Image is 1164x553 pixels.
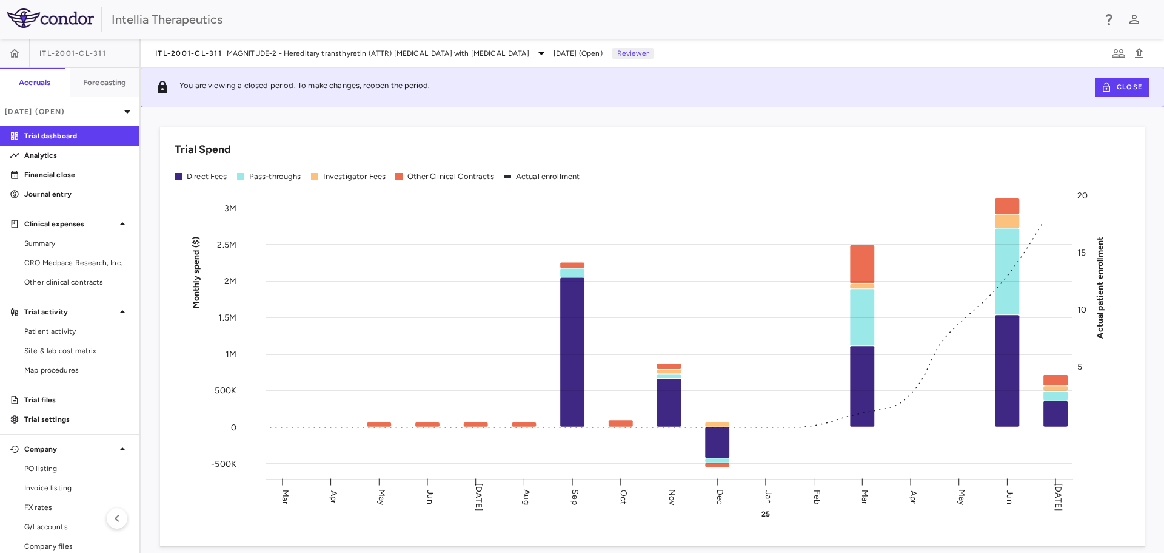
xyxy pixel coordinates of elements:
[407,171,494,182] div: Other Clinical Contracts
[224,276,236,286] tspan: 2M
[908,490,918,503] text: Apr
[957,489,967,505] text: May
[24,521,130,532] span: G/l accounts
[24,326,130,337] span: Patient activity
[24,365,130,376] span: Map procedures
[761,510,770,518] text: 25
[425,490,435,504] text: Jun
[24,463,130,474] span: PO listing
[280,489,290,504] text: Mar
[1077,305,1086,315] tspan: 10
[24,189,130,200] p: Journal entry
[24,414,130,425] p: Trial settings
[812,489,822,504] text: Feb
[249,171,301,182] div: Pass-throughs
[5,106,120,117] p: [DATE] (Open)
[231,422,236,432] tspan: 0
[24,307,115,317] p: Trial activity
[226,349,236,359] tspan: 1M
[860,489,870,504] text: Mar
[24,395,130,405] p: Trial files
[224,203,236,213] tspan: 3M
[179,80,430,95] p: You are viewing a closed period. To make changes, reopen the period.
[24,541,130,552] span: Company files
[191,236,201,308] tspan: Monthly spend ($)
[187,171,227,182] div: Direct Fees
[376,489,387,505] text: May
[24,150,130,161] p: Analytics
[618,489,629,504] text: Oct
[112,10,1094,29] div: Intellia Therapeutics
[211,458,236,469] tspan: -500K
[612,48,654,59] p: Reviewer
[155,49,222,58] span: ITL-2001-CL-311
[473,483,484,511] text: [DATE]
[763,490,774,503] text: Jan
[1077,362,1082,372] tspan: 5
[24,238,130,249] span: Summary
[24,169,130,180] p: Financial close
[1005,490,1015,504] text: Jun
[227,48,529,59] span: MAGNITUDE-2 - Hereditary transthyretin (ATTR) [MEDICAL_DATA] with [MEDICAL_DATA]
[1077,191,1088,201] tspan: 20
[24,444,115,455] p: Company
[521,489,532,504] text: Aug
[1077,248,1086,258] tspan: 15
[570,489,580,504] text: Sep
[323,171,386,182] div: Investigator Fees
[516,171,580,182] div: Actual enrollment
[7,8,94,28] img: logo-full-SnFGN8VE.png
[554,48,603,59] span: [DATE] (Open)
[329,490,339,503] text: Apr
[24,219,115,229] p: Clinical expenses
[24,257,130,268] span: CRO Medpace Research, Inc.
[217,239,236,249] tspan: 2.5M
[24,502,130,513] span: FX rates
[1053,483,1063,511] text: [DATE]
[83,77,127,88] h6: Forecasting
[715,489,725,504] text: Dec
[667,489,677,505] text: Nov
[24,277,130,288] span: Other clinical contracts
[39,49,106,58] span: ITL-2001-CL-311
[24,131,130,141] p: Trial dashboard
[24,483,130,494] span: Invoice listing
[1095,78,1149,97] button: Close
[24,345,130,356] span: Site & lab cost matrix
[19,77,50,88] h6: Accruals
[175,141,231,158] h6: Trial Spend
[215,385,236,396] tspan: 500K
[218,313,236,323] tspan: 1.5M
[1095,236,1105,338] tspan: Actual patient enrollment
